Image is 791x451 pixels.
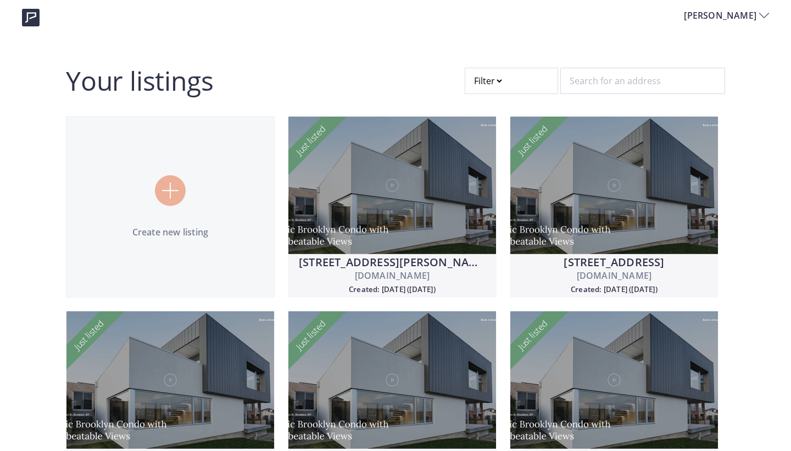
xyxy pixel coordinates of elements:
input: Search for an address [560,68,725,94]
h2: Your listings [66,68,213,94]
span: [PERSON_NAME] [684,9,759,22]
img: logo [22,9,40,26]
p: Create new listing [66,226,274,239]
a: Create new listing [66,116,275,298]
